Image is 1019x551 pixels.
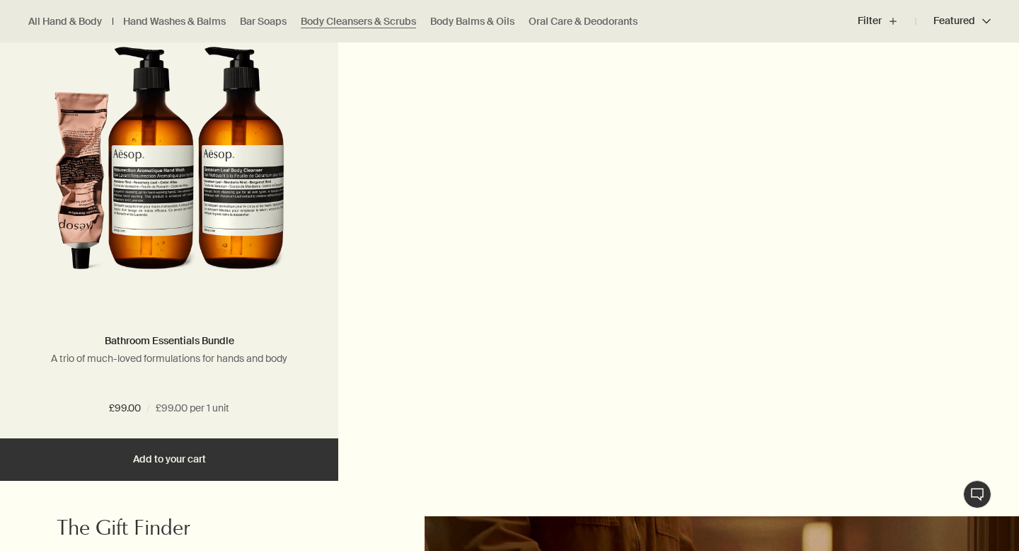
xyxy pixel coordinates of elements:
a: Body Cleansers & Scrubs [301,15,416,28]
h2: The Gift Finder [57,516,340,545]
span: £99.00 [109,400,141,417]
img: Resurrection Aromatique Hand Wash, Resurrection Aromatique Hand Balm and Geranium Leaf Body Clean... [54,28,284,290]
span: / [146,400,150,417]
button: Filter [858,4,916,38]
button: Live Assistance [963,480,991,509]
span: £99.00 per 1 unit [156,400,229,417]
a: Oral Care & Deodorants [529,15,638,28]
a: Bar Soaps [240,15,287,28]
button: Featured [916,4,991,38]
a: Hand Washes & Balms [123,15,226,28]
a: Body Balms & Oils [430,15,514,28]
a: All Hand & Body [28,15,102,28]
a: Bathroom Essentials Bundle [105,334,234,347]
p: A trio of much-loved formulations for hands and body [21,352,317,365]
